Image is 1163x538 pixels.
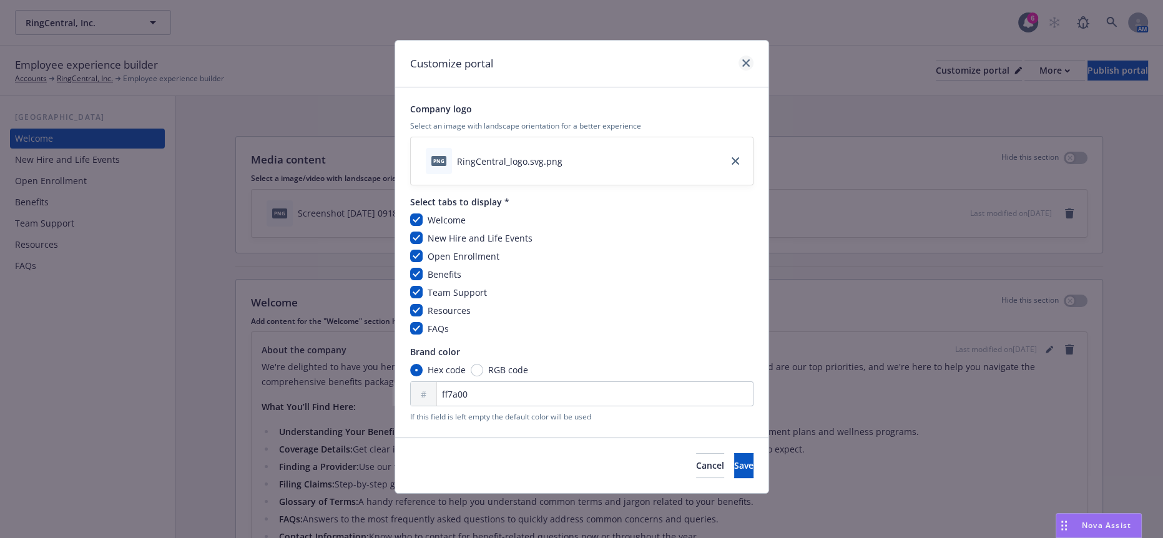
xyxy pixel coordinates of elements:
span: png [431,156,446,165]
span: Welcome [428,214,466,226]
button: download file [567,155,577,168]
div: Drag to move [1056,514,1072,537]
span: Select an image with landscape orientation for a better experience [410,120,753,132]
span: Nova Assist [1082,520,1131,531]
span: Company logo [410,102,753,115]
span: # [421,388,426,401]
span: Brand color [410,345,753,358]
span: New Hire and Life Events [428,232,532,244]
a: close [728,154,743,169]
button: Nova Assist [1056,513,1142,538]
button: Cancel [696,453,724,478]
span: Resources [428,305,471,316]
input: RGB code [471,364,483,376]
span: Team Support [428,286,487,298]
div: RingCentral_logo.svg.png [457,155,562,168]
h1: Customize portal [410,56,493,72]
span: Benefits [428,268,461,280]
a: close [739,56,753,71]
input: Hex code [410,364,423,376]
span: Cancel [696,459,724,471]
span: FAQs [428,323,449,335]
span: Select tabs to display * [410,195,753,208]
span: Save [734,459,753,471]
span: Hex code [428,363,466,376]
span: RGB code [488,363,528,376]
span: If this field is left empty the default color will be used [410,411,753,423]
span: Open Enrollment [428,250,499,262]
button: Save [734,453,753,478]
input: FFFFFF [410,381,753,406]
